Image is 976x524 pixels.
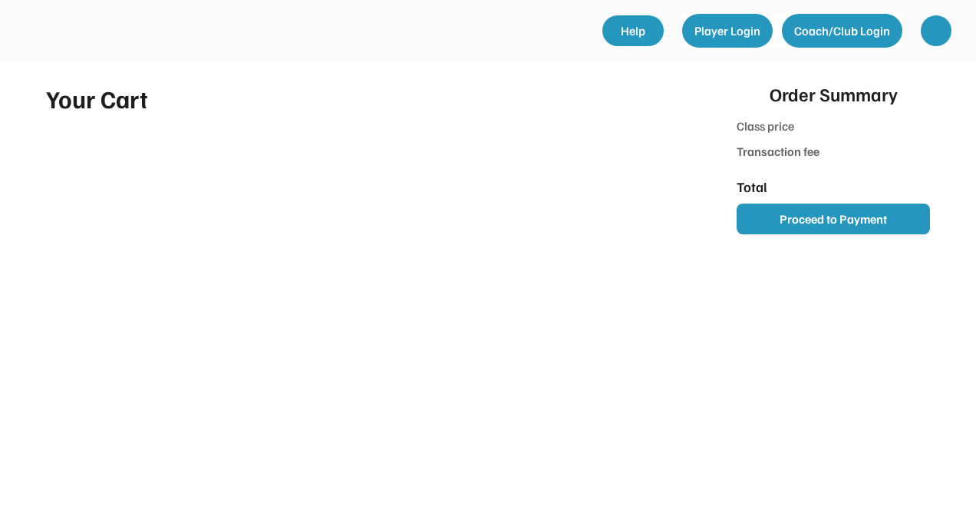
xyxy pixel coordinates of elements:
[770,80,898,108] div: Order Summary
[28,15,181,45] img: yH5BAEAAAAALAAAAAABAAEAAAIBRAA7
[682,14,773,48] button: Player Login
[782,14,902,48] button: Coach/Club Login
[737,117,822,138] div: Class price
[737,204,930,234] button: Proceed to Payment
[46,80,681,117] div: Your Cart
[928,23,944,38] img: yH5BAEAAAAALAAAAAABAAEAAAIBRAA7
[737,177,822,197] div: Total
[602,15,664,46] a: Help
[737,142,822,161] div: Transaction fee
